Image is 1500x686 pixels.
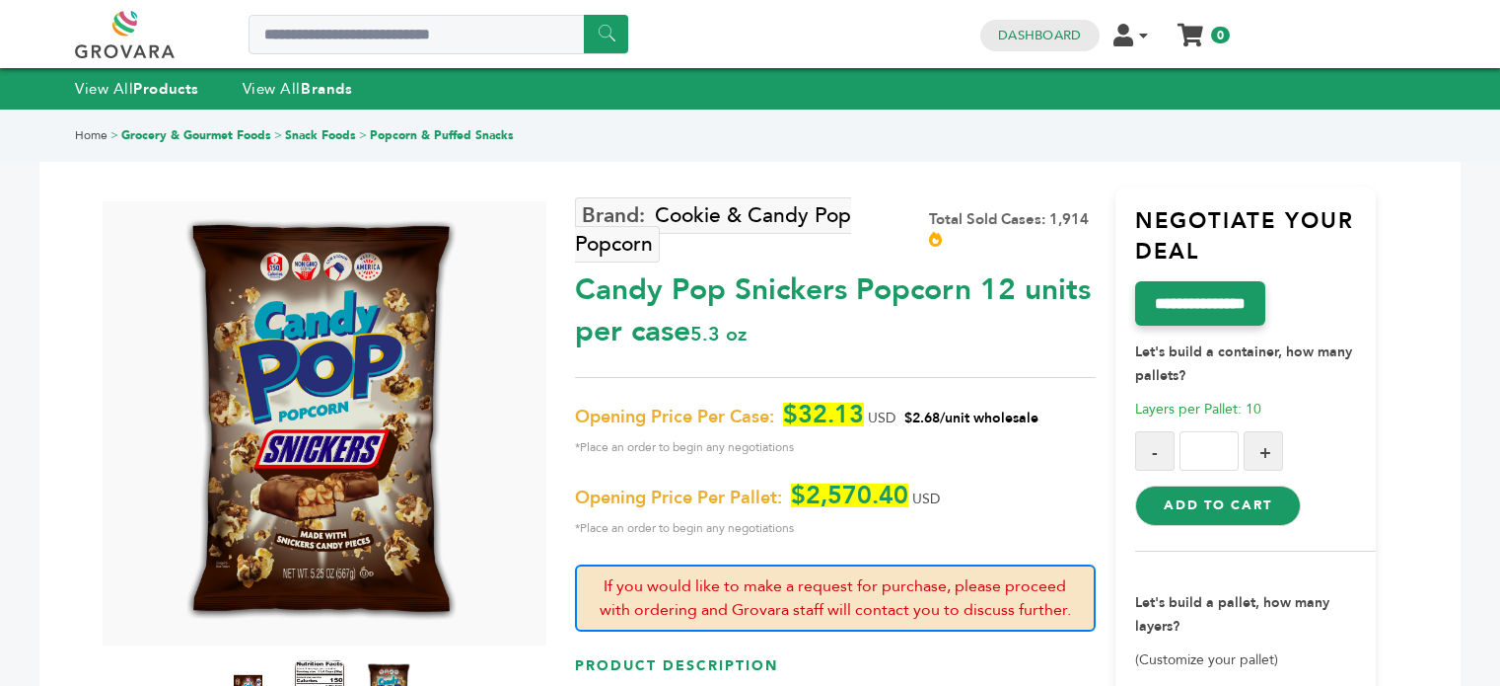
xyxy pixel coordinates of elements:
[121,127,271,143] a: Grocery & Gourmet Foods
[359,127,367,143] span: >
[370,127,514,143] a: Popcorn & Puffed Snacks
[1135,400,1261,419] span: Layers per Pallet: 10
[912,490,940,508] span: USD
[1135,431,1175,471] button: -
[998,27,1081,44] a: Dashboard
[164,201,475,646] img: Candy Pop Snickers Popcorn 12 units per case 5.3 oz
[1179,18,1202,38] a: My Cart
[575,406,774,429] span: Opening Price Per Case:
[1135,648,1376,672] p: (Customize your pallet)
[575,197,851,263] a: Cookie & Candy Pop Popcorn
[690,321,747,347] span: 5.3 oz
[274,127,282,143] span: >
[575,260,1096,352] div: Candy Pop Snickers Popcorn 12 units per case
[1135,343,1352,385] strong: Let's build a container, how many pallets?
[783,403,864,426] span: $32.13
[868,409,895,427] span: USD
[575,487,782,510] span: Opening Price Per Pallet:
[575,565,1096,632] p: If you would like to make a request for purchase, please proceed with ordering and Grovara staff ...
[1135,593,1329,636] strong: Let's build a pallet, how many layers?
[243,79,353,99] a: View AllBrands
[110,127,118,143] span: >
[285,127,356,143] a: Snack Foods
[929,209,1096,251] div: Total Sold Cases: 1,914
[1135,486,1300,525] button: Add to Cart
[904,409,1038,427] span: $2.68/unit wholesale
[1211,27,1230,43] span: 0
[791,484,908,507] span: $2,570.40
[575,435,1096,459] span: *Place an order to begin any negotiations
[301,79,352,99] strong: Brands
[75,127,107,143] a: Home
[1135,206,1376,282] h3: Negotiate Your Deal
[1244,431,1283,471] button: +
[575,516,1096,540] span: *Place an order to begin any negotiations
[249,15,628,54] input: Search a product or brand...
[75,79,199,99] a: View AllProducts
[133,79,198,99] strong: Products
